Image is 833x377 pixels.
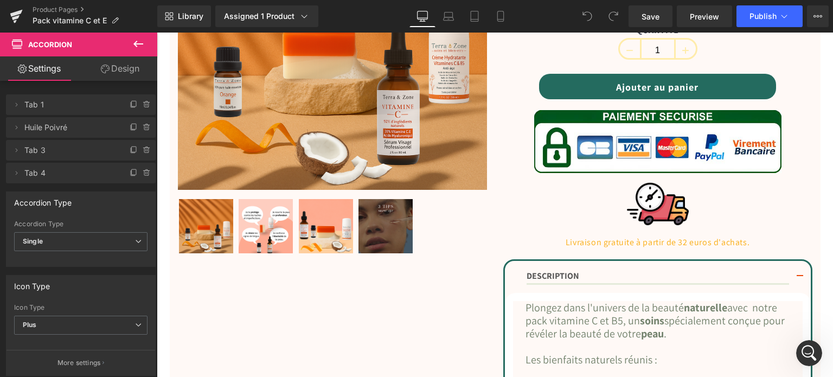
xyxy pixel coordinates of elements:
[409,204,593,215] font: Livraison gratuite à partir de 32 euros d'achats.
[370,238,422,249] font: DESCRIPTION
[28,40,72,49] span: Accordion
[369,320,501,334] font: Les bienfaits naturels réunis :
[690,11,719,22] span: Preview
[24,117,116,138] span: Huile Poivré
[749,12,777,21] span: Publish
[24,140,116,161] span: Tab 3
[202,167,259,224] a: Pack Vitamine C et B5
[484,294,507,308] strong: peau
[409,5,435,27] a: Desktop
[224,11,310,22] div: Assigned 1 Product
[142,167,196,221] img: Pack Vitamine C et B5
[435,5,462,27] a: Laptop
[22,167,80,224] a: Pack Vitamine C et B5
[178,11,203,21] span: Library
[7,350,155,375] button: More settings
[23,321,37,329] b: Plus
[24,94,116,115] span: Tab 1
[527,268,571,282] strong: naturelle
[382,41,619,67] button: Ajouter au panier
[642,11,659,22] span: Save
[14,220,148,228] div: Accordion Type
[369,268,628,308] font: Plongez dans l'univers de la beauté avec notre pack vitamine C et B5, un spécialement conçue pour...
[57,358,101,368] p: More settings
[14,304,148,311] div: Icon Type
[603,5,624,27] button: Redo
[33,5,157,14] a: Product Pages
[24,163,116,183] span: Tab 4
[202,167,256,221] img: Pack Vitamine C et B5
[82,167,139,224] a: Pack Vitamine C et B5
[157,5,211,27] a: New Library
[462,5,488,27] a: Tablet
[82,167,136,221] img: Pack Vitamine C et B5
[483,281,508,295] strong: soins
[736,5,803,27] button: Publish
[157,33,833,377] iframe: To enrich screen reader interactions, please activate Accessibility in Grammarly extension settings
[142,167,200,224] a: Pack Vitamine C et B5
[33,16,107,25] span: Pack vitamine C et E
[14,192,72,207] div: Accordion Type
[576,5,598,27] button: Undo
[14,276,50,291] div: Icon Type
[488,5,514,27] a: Mobile
[23,237,43,245] b: Single
[22,167,76,221] img: Pack Vitamine C et B5
[677,5,732,27] a: Preview
[81,56,159,81] a: Design
[807,5,829,27] button: More
[796,340,822,366] iframe: Intercom live chat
